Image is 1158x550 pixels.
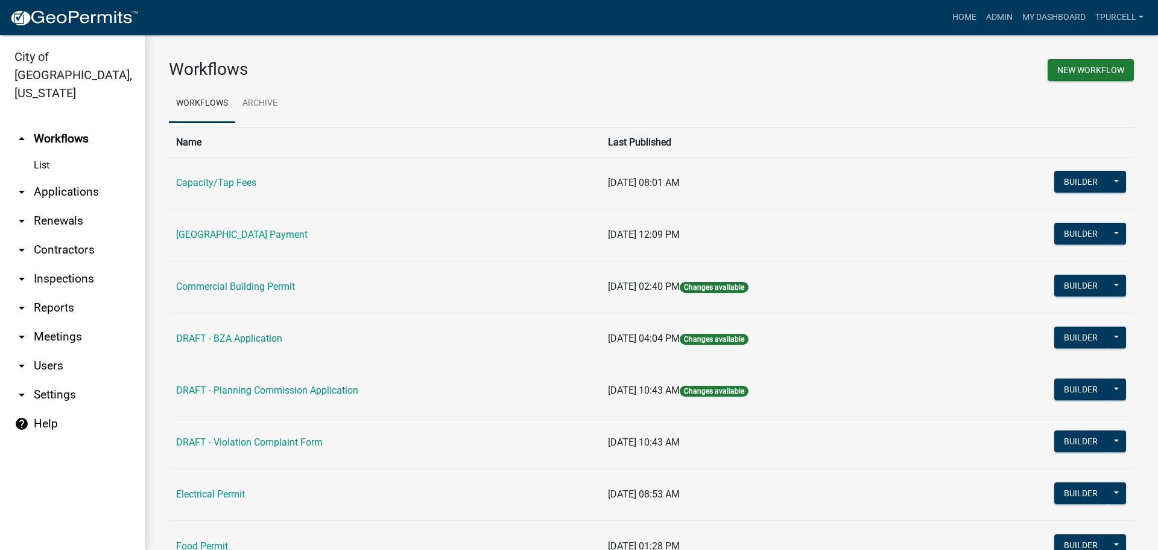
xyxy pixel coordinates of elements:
[14,132,29,146] i: arrow_drop_up
[1048,59,1134,81] button: New Workflow
[14,330,29,344] i: arrow_drop_down
[169,59,642,80] h3: Workflows
[1054,275,1107,296] button: Builder
[176,333,282,344] a: DRAFT - BZA Application
[608,177,680,188] span: [DATE] 08:01 AM
[608,229,680,240] span: [DATE] 12:09 PM
[14,243,29,257] i: arrow_drop_down
[169,85,235,123] a: Workflows
[176,436,323,448] a: DRAFT - Violation Complaint Form
[601,127,941,157] th: Last Published
[176,177,256,188] a: Capacity/Tap Fees
[680,334,748,345] span: Changes available
[14,185,29,199] i: arrow_drop_down
[1054,430,1107,452] button: Builder
[176,281,295,292] a: Commercial Building Permit
[1054,379,1107,400] button: Builder
[14,359,29,373] i: arrow_drop_down
[608,436,680,448] span: [DATE] 10:43 AM
[14,417,29,431] i: help
[608,385,680,396] span: [DATE] 10:43 AM
[680,386,748,397] span: Changes available
[680,282,748,293] span: Changes available
[14,272,29,286] i: arrow_drop_down
[608,281,680,292] span: [DATE] 02:40 PM
[176,229,308,240] a: [GEOGRAPHIC_DATA] Payment
[1054,327,1107,348] button: Builder
[1054,171,1107,193] button: Builder
[608,333,680,344] span: [DATE] 04:04 PM
[981,6,1017,29] a: Admin
[14,388,29,402] i: arrow_drop_down
[176,385,358,396] a: DRAFT - Planning Commission Application
[1054,482,1107,504] button: Builder
[1054,223,1107,245] button: Builder
[948,6,981,29] a: Home
[14,301,29,315] i: arrow_drop_down
[1090,6,1148,29] a: Tpurcell
[235,85,285,123] a: Archive
[169,127,601,157] th: Name
[1017,6,1090,29] a: My Dashboard
[176,488,245,500] a: Electrical Permit
[14,214,29,228] i: arrow_drop_down
[608,488,680,500] span: [DATE] 08:53 AM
